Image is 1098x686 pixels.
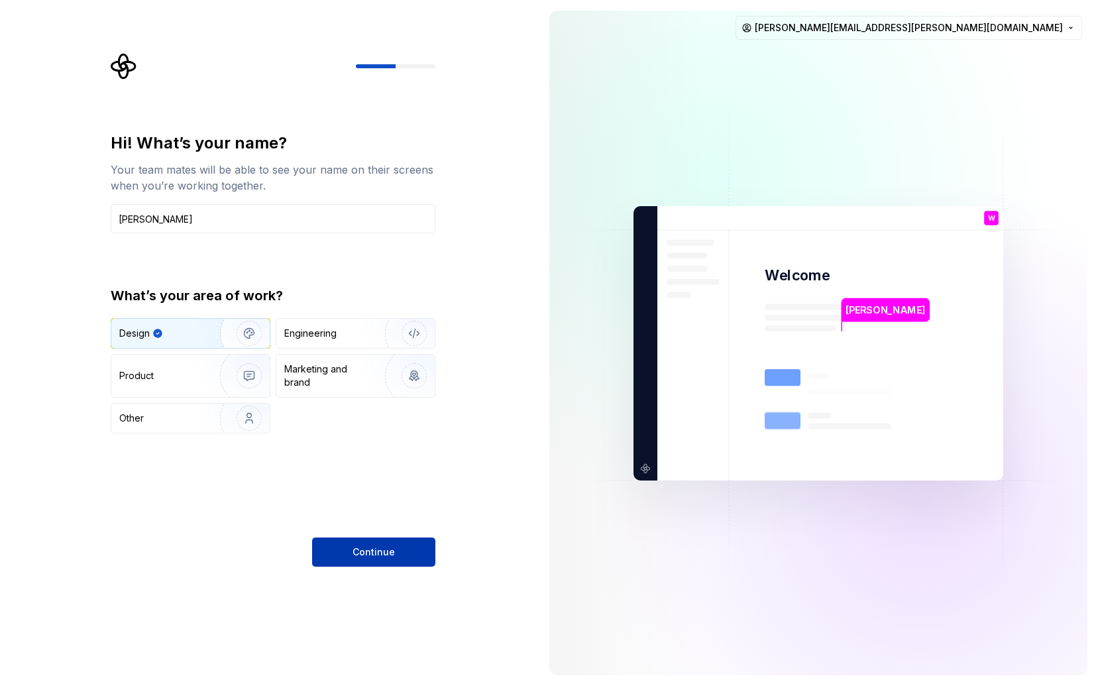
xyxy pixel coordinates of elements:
[353,545,395,559] span: Continue
[119,412,144,425] div: Other
[119,327,150,340] div: Design
[111,286,435,305] div: What’s your area of work?
[312,538,435,567] button: Continue
[111,133,435,154] div: Hi! What’s your name?
[736,16,1082,40] button: [PERSON_NAME][EMAIL_ADDRESS][PERSON_NAME][DOMAIN_NAME]
[284,327,337,340] div: Engineering
[111,53,137,80] svg: Supernova Logo
[987,214,995,221] p: W
[119,369,154,382] div: Product
[755,21,1063,34] span: [PERSON_NAME][EMAIL_ADDRESS][PERSON_NAME][DOMAIN_NAME]
[111,162,435,194] div: Your team mates will be able to see your name on their screens when you’re working together.
[284,363,374,389] div: Marketing and brand
[111,204,435,233] input: Han Solo
[765,266,830,285] p: Welcome
[846,302,925,317] p: [PERSON_NAME]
